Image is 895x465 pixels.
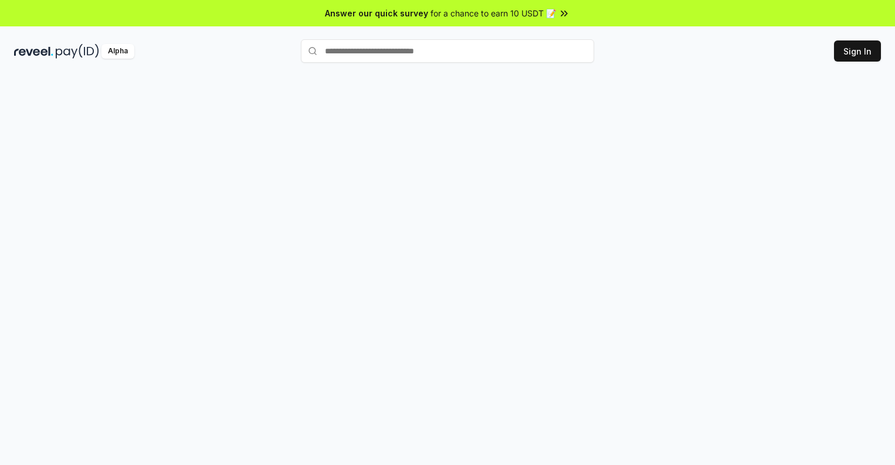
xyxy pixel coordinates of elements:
[430,7,556,19] span: for a chance to earn 10 USDT 📝
[14,44,53,59] img: reveel_dark
[325,7,428,19] span: Answer our quick survey
[834,40,881,62] button: Sign In
[101,44,134,59] div: Alpha
[56,44,99,59] img: pay_id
